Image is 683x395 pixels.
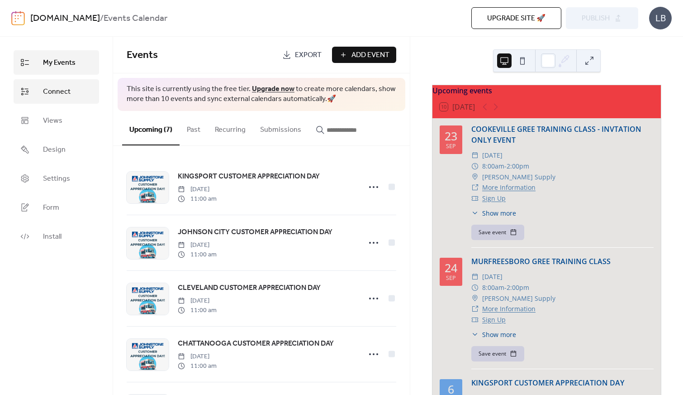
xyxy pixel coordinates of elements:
[471,256,611,266] a: MURFREESBORO GREE TRAINING CLASS
[482,150,503,161] span: [DATE]
[127,84,396,105] span: This site is currently using the free tier. to create more calendars, show more than 10 events an...
[178,361,217,371] span: 11:00 am
[482,183,536,192] a: More Information
[178,296,217,306] span: [DATE]
[482,330,516,339] span: Show more
[507,282,529,293] span: 2:00pm
[178,185,217,194] span: [DATE]
[482,304,536,313] a: More Information
[471,377,654,388] div: KINGSPORT CUSTOMER APPRECIATION DAY
[448,384,454,395] div: 6
[482,315,506,324] a: Sign Up
[471,193,479,204] div: ​
[43,231,62,242] span: Install
[446,144,456,149] div: Sep
[178,194,217,204] span: 11:00 am
[332,47,396,63] button: Add Event
[208,111,253,145] button: Recurring
[482,172,555,183] span: [PERSON_NAME] Supply
[295,50,322,61] span: Export
[471,182,479,193] div: ​
[487,13,545,24] span: Upgrade site 🚀
[14,224,99,249] a: Install
[471,225,524,240] button: Save event
[14,137,99,162] a: Design
[446,275,456,281] div: Sep
[471,346,524,361] button: Save event
[178,282,321,294] a: CLEVELAND CUSTOMER APPRECIATION DAY
[104,10,167,27] b: Events Calendar
[482,161,504,172] span: 8:00am
[178,227,332,238] span: JOHNSON CITY CUSTOMER APPRECIATION DAY
[504,161,507,172] span: -
[14,108,99,133] a: Views
[43,116,62,126] span: Views
[482,208,516,218] span: Show more
[43,87,71,97] span: Connect
[100,10,104,27] b: /
[471,7,561,29] button: Upgrade site 🚀
[471,208,516,218] button: ​Show more
[471,303,479,314] div: ​
[471,161,479,172] div: ​
[482,194,506,202] a: Sign Up
[471,293,479,304] div: ​
[471,150,479,161] div: ​
[11,11,25,25] img: logo
[504,282,507,293] span: -
[14,79,99,104] a: Connect
[43,58,76,68] span: My Events
[649,7,672,29] div: LB
[122,111,180,145] button: Upcoming (7)
[178,306,217,315] span: 11:00 am
[252,82,294,96] a: Upgrade now
[178,171,320,183] a: KINGSPORT CUSTOMER APPRECIATION DAY
[14,50,99,75] a: My Events
[432,85,661,96] div: Upcoming events
[180,111,208,145] button: Past
[14,195,99,220] a: Form
[253,111,308,145] button: Submissions
[482,271,503,282] span: [DATE]
[445,130,457,142] div: 23
[471,330,479,339] div: ​
[507,161,529,172] span: 2:00pm
[471,271,479,282] div: ​
[178,352,217,361] span: [DATE]
[178,283,321,294] span: CLEVELAND CUSTOMER APPRECIATION DAY
[14,166,99,191] a: Settings
[43,173,70,184] span: Settings
[482,282,504,293] span: 8:00am
[471,282,479,293] div: ​
[178,241,217,250] span: [DATE]
[178,250,217,260] span: 11:00 am
[178,226,332,238] a: JOHNSON CITY CUSTOMER APPRECIATION DAY
[30,10,100,27] a: [DOMAIN_NAME]
[127,45,158,65] span: Events
[178,338,334,350] a: CHATTANOOGA CUSTOMER APPRECIATION DAY
[471,208,479,218] div: ​
[43,145,66,155] span: Design
[482,293,555,304] span: [PERSON_NAME] Supply
[445,262,457,274] div: 24
[471,330,516,339] button: ​Show more
[43,202,59,213] span: Form
[275,47,328,63] a: Export
[351,50,389,61] span: Add Event
[471,172,479,183] div: ​
[471,314,479,325] div: ​
[471,124,641,145] a: COOKEVILLE GREE TRAINING CLASS - INVTATION ONLY EVENT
